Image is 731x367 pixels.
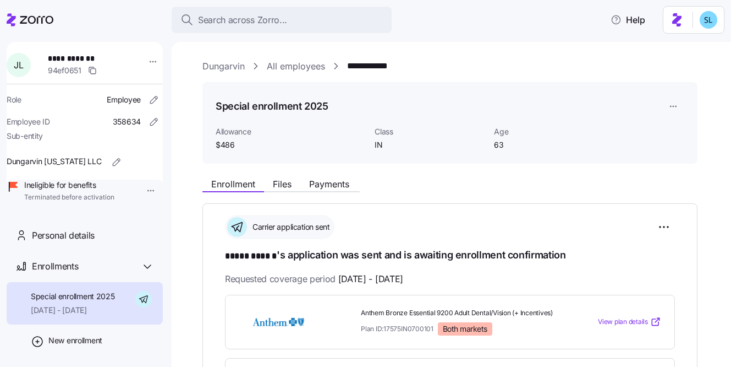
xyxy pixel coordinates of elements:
span: Anthem Bronze Essential 9200 Adult Dental/Vision (+ Incentives) [361,309,553,318]
a: All employees [267,60,325,73]
span: New enrollment [48,335,102,346]
span: 63 [494,139,604,150]
span: J L [14,61,23,69]
h1: Special enrollment 2025 [216,99,328,113]
span: [DATE] - [DATE] [338,272,403,286]
h1: 's application was sent and is awaiting enrollment confirmation [225,248,675,263]
span: IN [375,139,485,150]
a: View plan details [598,316,661,327]
span: 358634 [113,116,141,127]
button: Search across Zorro... [172,7,392,33]
span: Age [494,126,604,137]
span: Employee ID [7,116,50,127]
span: Plan ID: 17575IN0700101 [361,324,433,333]
span: Help [611,13,645,26]
span: Ineligible for benefits [24,180,114,191]
span: Payments [309,180,349,188]
span: $486 [216,139,366,150]
span: Allowance [216,126,366,137]
img: 7c620d928e46699fcfb78cede4daf1d1 [700,11,717,29]
span: Class [375,126,485,137]
span: Terminated before activation [24,193,114,202]
span: 94ef0651 [48,65,81,76]
span: Personal details [32,229,95,242]
span: Employee [107,94,141,105]
span: Enrollment [211,180,255,188]
span: Carrier application sent [249,222,329,233]
span: Role [7,94,21,105]
span: Files [273,180,292,188]
img: Anthem [239,309,318,334]
span: View plan details [598,317,648,327]
span: Search across Zorro... [198,13,287,27]
span: Requested coverage period [225,272,403,286]
a: Dungarvin [202,60,245,73]
span: Both markets [443,324,487,334]
span: [DATE] - [DATE] [31,305,115,316]
span: Sub-entity [7,131,43,142]
span: Enrollments [32,260,78,273]
span: Dungarvin [US_STATE] LLC [7,156,101,167]
span: Special enrollment 2025 [31,291,115,302]
button: Help [602,9,654,31]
